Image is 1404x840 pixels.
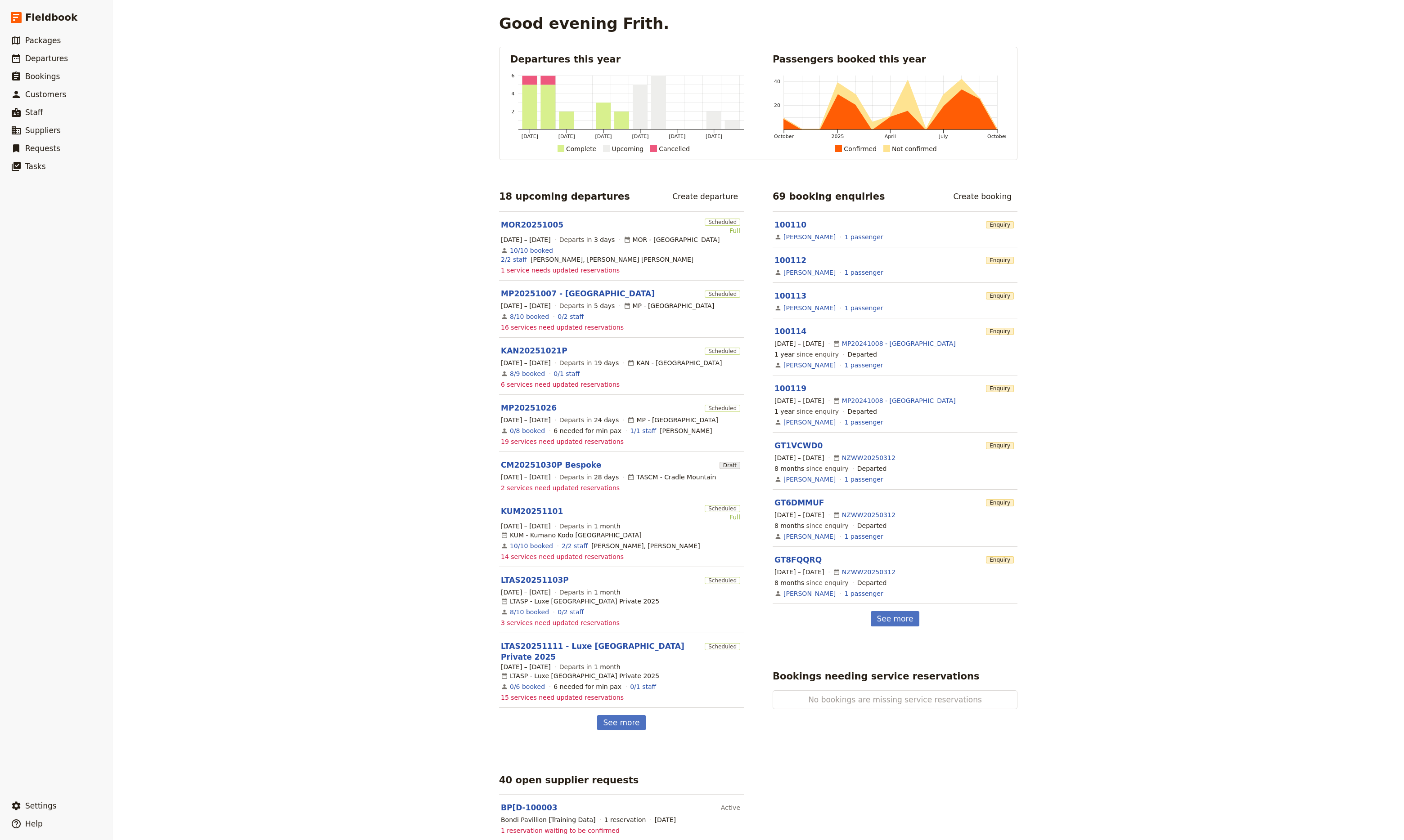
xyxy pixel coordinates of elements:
span: Scheduled [705,577,740,584]
span: Helen O'Neill, Suzanne James [591,541,700,550]
h2: 69 booking enquiries [773,190,885,203]
span: Departs in [559,662,621,671]
a: View the bookings for this departure [510,541,553,550]
div: Active [721,800,740,815]
a: View the passengers for this booking [845,232,883,241]
a: 0/1 staff [630,682,656,691]
a: View the bookings for this departure [510,246,553,255]
a: MP20241008 - [GEOGRAPHIC_DATA] [842,396,956,405]
a: 2/2 staff [562,541,588,550]
span: 3 services need updated reservations [501,618,620,627]
span: Heather McNeice, Frith Hudson Graham [531,255,693,264]
a: View the bookings for this departure [510,426,545,435]
span: [DATE] – [DATE] [774,510,824,519]
div: LTASP - Luxe [GEOGRAPHIC_DATA] Private 2025 [501,671,659,680]
a: GT6DMMUF [774,498,824,507]
tspan: October [774,134,794,139]
span: No bookings are missing service reservations [802,694,988,705]
span: 8 months [774,579,804,586]
h2: Passengers booked this year [773,53,1006,66]
h1: Good evening Frith. [499,14,669,32]
a: [PERSON_NAME] [783,361,836,370]
div: MP - [GEOGRAPHIC_DATA] [624,301,715,310]
span: [DATE] – [DATE] [501,235,551,244]
span: Suppliers [25,126,61,135]
tspan: 40 [774,79,780,85]
a: 100114 [774,327,806,336]
a: View the bookings for this departure [510,608,549,617]
span: Enquiry [986,221,1014,228]
tspan: [DATE] [558,134,575,139]
span: 16 services need updated reservations [501,323,624,332]
span: Draft [720,462,740,469]
span: Enquiry [986,442,1014,449]
div: Bondi Pavillion [Training Data] [501,815,595,824]
a: [PERSON_NAME] [783,418,836,427]
span: Departs in [559,358,619,367]
div: Complete [566,143,596,154]
a: 0/1 staff [553,369,580,378]
a: View the passengers for this booking [845,361,883,370]
a: 100110 [774,220,806,229]
a: CM20251030P Bespoke [501,460,601,470]
a: View the bookings for this departure [510,682,545,691]
span: 2 services need updated reservations [501,483,620,492]
span: Departs in [559,235,615,244]
span: Departs in [559,522,621,531]
div: Departed [857,578,887,587]
h2: 18 upcoming departures [499,190,630,203]
a: View the passengers for this booking [845,418,883,427]
a: 2/2 staff [501,255,527,264]
a: [PERSON_NAME] [783,475,836,484]
tspan: 2025 [831,134,844,139]
a: Create departure [666,189,744,204]
span: Enquiry [986,257,1014,264]
h2: Bookings needing service reservations [773,670,979,683]
tspan: 4 [512,91,515,97]
span: Departs in [559,301,615,310]
span: Departures [25,54,68,63]
span: 1 reservation waiting to be confirmed [501,826,620,835]
span: Scheduled [705,643,740,650]
a: NZWW20250312 [842,567,895,576]
span: Requests [25,144,60,153]
a: View the bookings for this departure [510,312,549,321]
span: Bookings [25,72,60,81]
a: View the passengers for this booking [845,589,883,598]
div: Confirmed [844,143,877,154]
tspan: 6 [512,73,515,79]
span: since enquiry [774,521,849,530]
span: [DATE] – [DATE] [501,473,551,482]
span: 1 month [594,663,621,670]
span: [DATE] – [DATE] [774,567,824,576]
span: since enquiry [774,350,839,359]
span: 28 days [594,474,619,481]
a: MP20251026 [501,402,557,413]
div: Full [705,513,740,522]
div: Departed [847,350,877,359]
a: NZWW20250312 [842,453,895,462]
a: Create booking [947,189,1017,204]
div: Upcoming [612,143,643,154]
span: Departs in [559,416,619,424]
span: 1 month [594,523,621,530]
span: Help [25,819,43,828]
div: Departed [857,521,887,530]
span: since enquiry [774,578,849,587]
span: Fieldbook [25,11,77,24]
span: Enquiry [986,385,1014,392]
a: View the passengers for this booking [845,268,883,277]
tspan: April [885,134,896,139]
span: 1 year [774,351,795,358]
a: MP20251007 - [GEOGRAPHIC_DATA] [501,288,655,299]
div: Departed [847,407,877,416]
tspan: [DATE] [706,134,722,139]
span: Scheduled [705,505,740,512]
span: [DATE] – [DATE] [501,416,551,424]
a: View the passengers for this booking [845,304,883,313]
span: [DATE] – [DATE] [774,339,824,348]
span: Scheduled [705,348,740,355]
a: See more [597,715,645,730]
a: 100113 [774,291,806,300]
a: GT8FQQRQ [774,555,822,564]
